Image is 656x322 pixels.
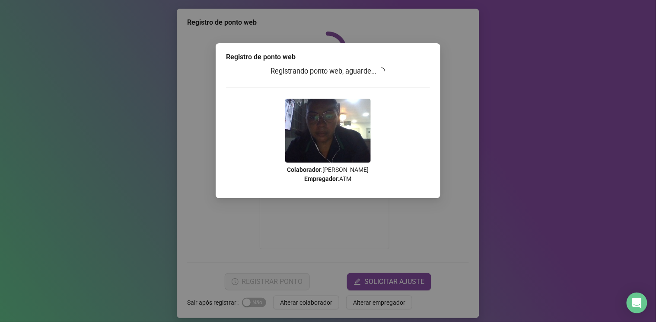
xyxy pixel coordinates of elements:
[226,52,430,62] div: Registro de ponto web
[285,99,371,163] img: Z
[287,166,322,173] strong: Colaborador
[377,67,386,76] span: loading
[627,293,647,313] div: Open Intercom Messenger
[305,175,338,182] strong: Empregador
[226,165,430,184] p: : [PERSON_NAME] : ATM
[226,66,430,77] h3: Registrando ponto web, aguarde...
